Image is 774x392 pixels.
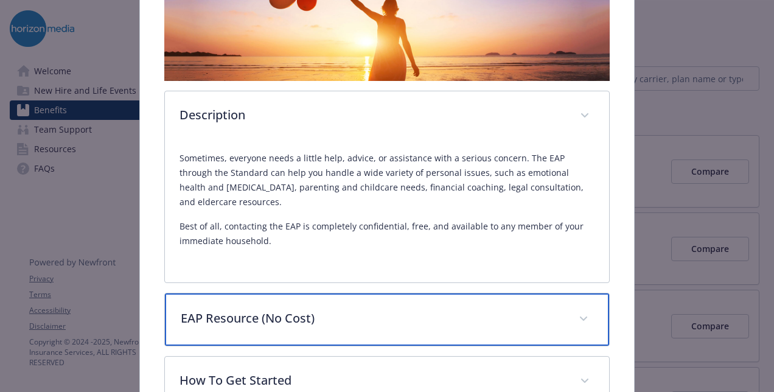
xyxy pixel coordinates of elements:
p: How To Get Started [180,371,565,390]
div: Description [165,141,609,282]
p: EAP Resource (No Cost) [181,309,564,327]
div: Description [165,91,609,141]
p: Sometimes, everyone needs a little help, advice, or assistance with a serious concern. The EAP th... [180,151,594,209]
div: EAP Resource (No Cost) [165,293,609,346]
p: Best of all, contacting the EAP is completely confidential, free, and available to any member of ... [180,219,594,248]
p: Description [180,106,565,124]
